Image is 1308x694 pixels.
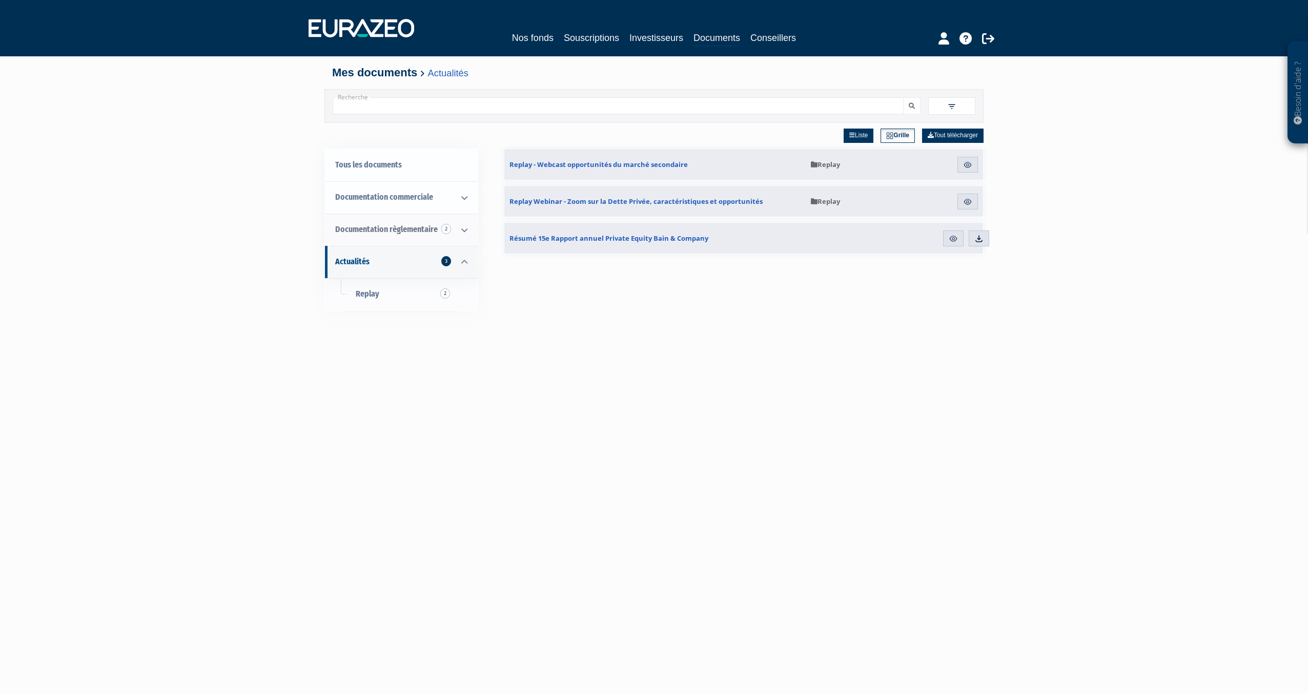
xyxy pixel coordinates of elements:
[504,149,806,180] a: Replay - Webcast opportunités du marché secondaire
[333,97,904,114] input: Recherche
[325,181,478,214] a: Documentation commerciale
[693,31,740,47] a: Documents
[844,129,873,143] a: Liste
[947,102,956,111] img: filter.svg
[356,289,379,299] span: Replay
[332,67,976,79] h4: Mes documents
[881,129,915,143] a: Grille
[335,192,433,202] span: Documentation commerciale
[949,234,958,243] img: eye.svg
[922,129,984,143] a: Tout télécharger
[325,214,478,246] a: Documentation règlementaire 2
[440,288,450,299] span: 2
[335,257,370,266] span: Actualités
[1292,47,1304,139] p: Besoin d'aide ?
[509,160,688,169] span: Replay - Webcast opportunités du marché secondaire
[974,234,984,243] img: download.svg
[811,160,840,169] span: Replay
[428,68,468,78] a: Actualités
[750,31,796,45] a: Conseillers
[564,31,619,45] a: Souscriptions
[963,197,972,206] img: eye.svg
[509,197,763,206] span: Replay Webinar - Zoom sur la Dette Privée, caractéristiques et opportunités
[963,160,972,170] img: eye.svg
[325,149,478,181] a: Tous les documents
[504,223,806,254] a: Résumé 15e Rapport annuel Private Equity Bain & Company
[811,197,840,206] span: Replay
[629,31,683,45] a: Investisseurs
[886,132,893,139] img: grid.svg
[509,234,708,243] span: Résumé 15e Rapport annuel Private Equity Bain & Company
[325,278,478,310] a: Replay2
[309,19,414,37] img: 1732889491-logotype_eurazeo_blanc_rvb.png
[441,256,451,266] span: 3
[512,31,554,45] a: Nos fonds
[335,224,438,234] span: Documentation règlementaire
[441,224,451,234] span: 2
[504,186,806,217] a: Replay Webinar - Zoom sur la Dette Privée, caractéristiques et opportunités
[325,246,478,278] a: Actualités 3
